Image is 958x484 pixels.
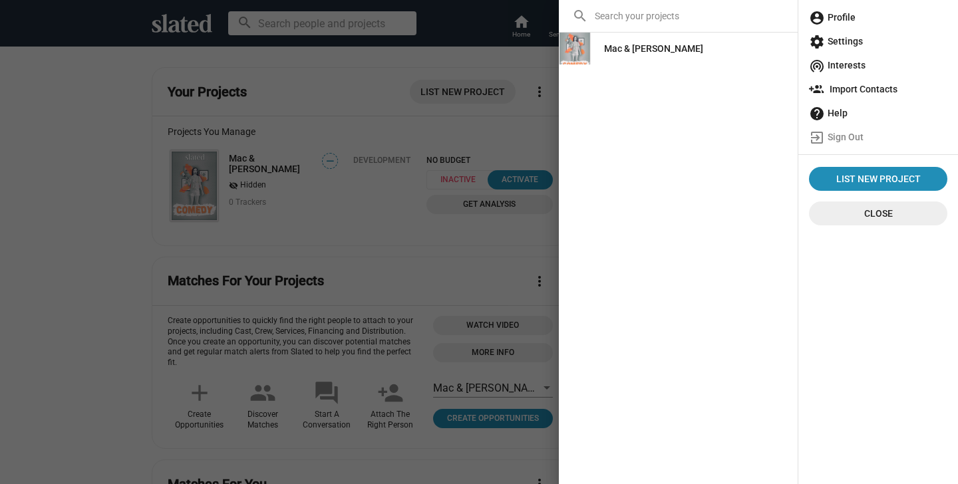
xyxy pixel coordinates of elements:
mat-icon: help [809,106,825,122]
mat-icon: wifi_tethering [809,58,825,74]
a: Help [804,101,953,125]
span: Sign Out [809,125,947,149]
span: Profile [809,5,947,29]
span: Import Contacts [809,77,947,101]
button: Close [809,201,947,225]
span: Close [820,201,937,225]
img: Mac & Dixon [559,33,591,64]
mat-icon: account_circle [809,10,825,26]
a: Sign Out [804,125,953,149]
a: Mac & [PERSON_NAME] [593,37,714,60]
span: Settings [809,29,947,53]
a: Import Contacts [804,77,953,101]
div: Mac & [PERSON_NAME] [604,37,703,60]
a: Interests [804,53,953,77]
a: Profile [804,5,953,29]
a: List New Project [809,167,947,191]
a: Settings [804,29,953,53]
span: Help [809,101,947,125]
mat-icon: exit_to_app [809,130,825,146]
mat-icon: search [572,8,588,24]
span: Interests [809,53,947,77]
mat-icon: settings [809,34,825,50]
span: List New Project [814,167,942,191]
